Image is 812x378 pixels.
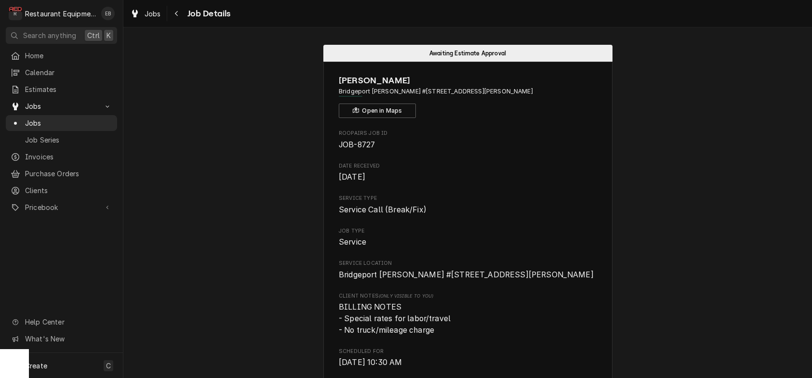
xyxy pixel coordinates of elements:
span: Address [339,87,597,96]
span: [DATE] [339,172,365,182]
span: Service Type [339,204,597,216]
div: Service Type [339,195,597,215]
span: BILLING NOTES - Special rates for labor/travel - No truck/mileage charge [339,302,451,334]
span: Job Type [339,236,597,248]
span: Roopairs Job ID [339,139,597,151]
span: Service Call (Break/Fix) [339,205,426,214]
a: Clients [6,182,117,198]
span: Job Type [339,227,597,235]
span: Date Received [339,171,597,183]
span: Clients [25,185,112,196]
span: C [106,361,111,371]
span: Ctrl [87,30,100,40]
div: Roopairs Job ID [339,130,597,150]
span: Roopairs Job ID [339,130,597,137]
a: Go to Jobs [6,98,117,114]
div: R [9,7,22,20]
button: Navigate back [169,6,185,21]
span: Name [339,74,597,87]
span: Service Location [339,269,597,281]
a: Invoices [6,149,117,165]
span: Client Notes [339,292,597,300]
span: Date Received [339,162,597,170]
a: Job Series [6,132,117,148]
span: Scheduled For [339,357,597,368]
button: Open in Maps [339,104,416,118]
a: Jobs [126,6,165,22]
a: Purchase Orders [6,166,117,182]
span: [object Object] [339,301,597,336]
span: (Only Visible to You) [379,293,433,299]
span: Scheduled For [339,348,597,355]
span: What's New [25,334,111,344]
div: EB [101,7,115,20]
span: Home [25,51,112,61]
div: Restaurant Equipment Diagnostics [25,9,96,19]
span: Help Center [25,317,111,327]
span: Jobs [25,118,112,128]
a: Go to Pricebook [6,199,117,215]
span: Service Type [339,195,597,202]
span: Service [339,237,366,247]
div: Service Location [339,260,597,280]
a: Jobs [6,115,117,131]
button: Search anythingCtrlK [6,27,117,44]
div: Job Type [339,227,597,248]
a: Calendar [6,65,117,80]
div: Date Received [339,162,597,183]
a: Go to Help Center [6,314,117,330]
span: Estimates [25,84,112,94]
span: Pricebook [25,202,98,212]
div: [object Object] [339,292,597,336]
span: Jobs [145,9,161,19]
a: Estimates [6,81,117,97]
span: Job Series [25,135,112,145]
span: Awaiting Estimate Approval [429,50,506,56]
span: Invoices [25,152,112,162]
div: Client Information [339,74,597,118]
span: JOB-8727 [339,140,375,149]
span: Create [25,362,47,370]
span: Search anything [23,30,76,40]
a: Go to What's New [6,331,117,347]
span: K [106,30,111,40]
span: Bridgeport [PERSON_NAME] #[STREET_ADDRESS][PERSON_NAME] [339,270,594,279]
div: Restaurant Equipment Diagnostics's Avatar [9,7,22,20]
span: Job Details [185,7,231,20]
span: Service Location [339,260,597,267]
div: Status [323,45,612,62]
span: [DATE] 10:30 AM [339,358,402,367]
a: Home [6,48,117,64]
div: Scheduled For [339,348,597,368]
span: Jobs [25,101,98,111]
div: Emily Bird's Avatar [101,7,115,20]
span: Purchase Orders [25,169,112,179]
span: Calendar [25,67,112,78]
